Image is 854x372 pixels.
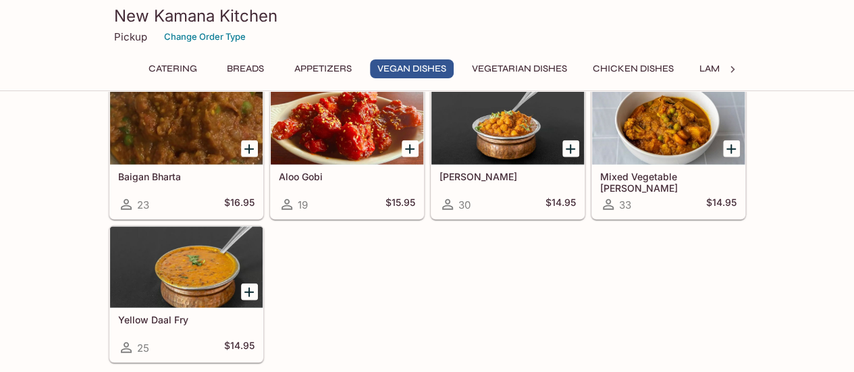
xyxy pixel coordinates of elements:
button: Change Order Type [158,26,252,47]
h5: $14.95 [706,196,737,213]
div: Aloo Gobi [271,84,423,165]
h5: $14.95 [545,196,576,213]
p: Pickup [114,30,147,43]
button: Catering [141,59,205,78]
span: 25 [137,342,149,354]
h5: $14.95 [224,340,255,356]
span: 23 [137,198,149,211]
button: Lamb Dishes [692,59,769,78]
div: Yellow Daal Fry [110,227,263,308]
h5: [PERSON_NAME] [439,171,576,182]
h3: New Kamana Kitchen [114,5,741,26]
div: Baigan Bharta [110,84,263,165]
a: Yellow Daal Fry25$14.95 [109,226,263,363]
button: Breads [215,59,276,78]
span: 19 [298,198,308,211]
button: Add Aloo Gobi [402,140,419,157]
h5: $15.95 [385,196,415,213]
h5: Baigan Bharta [118,171,255,182]
button: Add Baigan Bharta [241,140,258,157]
button: Add Mixed Vegetable Curry [723,140,740,157]
button: Add Yellow Daal Fry [241,284,258,300]
button: Chicken Dishes [585,59,681,78]
h5: Mixed Vegetable [PERSON_NAME] [600,171,737,193]
a: Baigan Bharta23$16.95 [109,83,263,219]
h5: Aloo Gobi [279,171,415,182]
button: Appetizers [287,59,359,78]
a: Mixed Vegetable [PERSON_NAME]33$14.95 [591,83,745,219]
div: Chana Masala [431,84,584,165]
a: [PERSON_NAME]30$14.95 [431,83,585,219]
a: Aloo Gobi19$15.95 [270,83,424,219]
button: Vegetarian Dishes [464,59,575,78]
button: Add Chana Masala [562,140,579,157]
span: 30 [458,198,471,211]
h5: $16.95 [224,196,255,213]
div: Mixed Vegetable Curry [592,84,745,165]
span: 33 [619,198,631,211]
h5: Yellow Daal Fry [118,314,255,325]
button: Vegan Dishes [370,59,454,78]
